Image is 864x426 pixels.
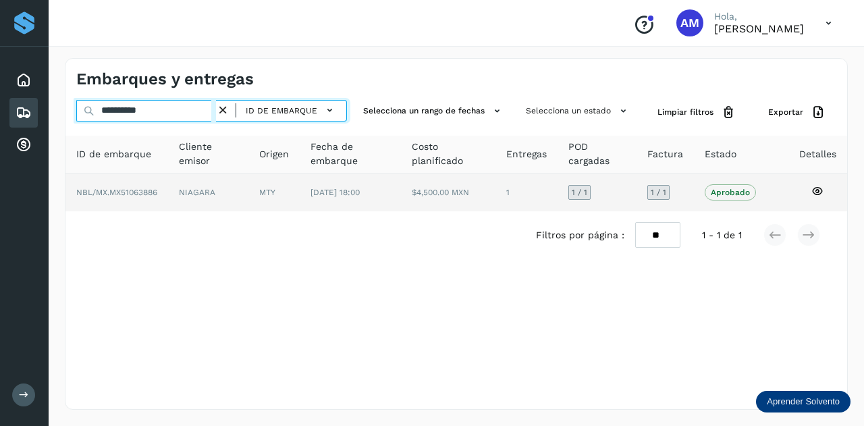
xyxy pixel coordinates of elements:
td: MTY [248,174,300,211]
span: Origen [259,147,289,161]
div: Cuentas por cobrar [9,130,38,160]
button: ID de embarque [242,101,341,120]
span: Estado [705,147,736,161]
span: ID de embarque [76,147,151,161]
div: Inicio [9,65,38,95]
span: NBL/MX.MX51063886 [76,188,157,197]
span: 1 - 1 de 1 [702,228,742,242]
td: NIAGARA [168,174,248,211]
span: POD cargadas [568,140,626,168]
p: Aprobado [711,188,750,197]
span: [DATE] 18:00 [310,188,360,197]
span: Costo planificado [412,140,484,168]
span: 1 / 1 [572,188,587,196]
button: Exportar [757,100,836,125]
p: Angele Monserrat Manriquez Bisuett [714,22,804,35]
div: Aprender Solvento [756,391,850,412]
button: Selecciona un rango de fechas [358,100,510,122]
h4: Embarques y entregas [76,70,254,89]
span: Filtros por página : [536,228,624,242]
span: Entregas [506,147,547,161]
span: Fecha de embarque [310,140,391,168]
span: ID de embarque [246,105,317,117]
span: Cliente emisor [179,140,238,168]
span: Factura [647,147,683,161]
td: $4,500.00 MXN [401,174,495,211]
span: 1 / 1 [651,188,666,196]
p: Aprender Solvento [767,396,840,407]
p: Hola, [714,11,804,22]
button: Selecciona un estado [520,100,636,122]
button: Limpiar filtros [647,100,747,125]
span: Detalles [799,147,836,161]
div: Embarques y entregas [9,98,38,128]
span: Limpiar filtros [657,106,713,118]
span: Exportar [768,106,803,118]
td: 1 [495,174,558,211]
